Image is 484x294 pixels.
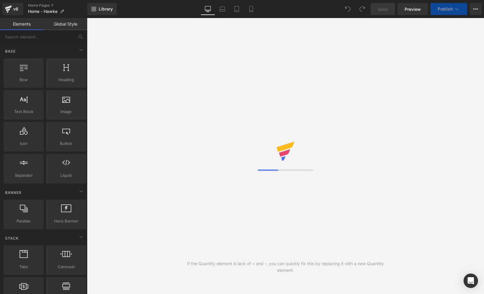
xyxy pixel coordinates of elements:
div: Open Intercom Messenger [464,274,478,288]
div: v6 [12,5,20,13]
span: Save [378,6,388,12]
span: Hero Banner [48,218,84,224]
span: Row [5,77,42,83]
span: Base [5,48,16,54]
button: Undo [342,3,354,15]
span: Home - Hawke [28,9,57,14]
button: Publish [430,3,467,15]
span: Image [48,109,84,115]
a: Preview [397,3,428,15]
span: Parallax [5,218,42,224]
a: New Library [87,3,117,15]
span: Preview [405,6,421,12]
button: More [470,3,482,15]
a: Global Style [44,18,87,30]
span: Button [48,140,84,147]
span: Carousel [48,264,84,270]
button: Redo [356,3,368,15]
span: Text Block [5,109,42,115]
span: Heading [48,77,84,83]
a: Desktop [201,3,215,15]
a: Mobile [244,3,258,15]
a: v6 [2,3,23,15]
span: Library [99,6,113,12]
span: Separator [5,172,42,179]
span: Tabs [5,264,42,270]
a: Home Pages [28,3,87,8]
a: Tablet [230,3,244,15]
span: Icon [5,140,42,147]
span: Banner [5,190,22,195]
a: Laptop [215,3,230,15]
span: Stack [5,235,19,241]
div: If the Quantity element is lack of + and -, you can quickly fix this by replacing it with a new Q... [186,260,385,274]
span: Publish [438,7,453,11]
span: Liquid [48,172,84,179]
